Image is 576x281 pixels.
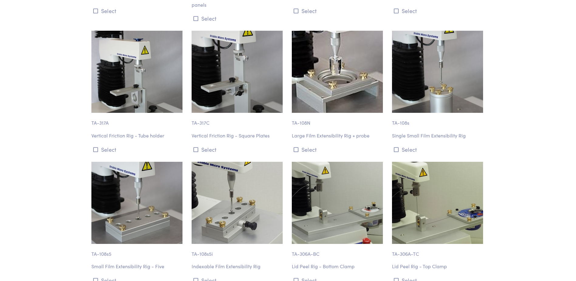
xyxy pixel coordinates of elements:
p: Large Film Extensibility Rig + probe [292,132,385,140]
button: Select [392,6,485,16]
p: TA-317C [192,113,285,127]
p: TA-108s5i [192,244,285,258]
p: TA-108s5 [91,244,184,258]
button: Select [392,144,485,154]
p: TA-108s [392,113,485,127]
p: Vertical Friction Rig - Tube holder [91,132,184,140]
p: Vertical Friction Rig - Square Plates [192,132,285,140]
button: Select [91,144,184,154]
p: Lid Peel Rig - Bottom Clamp [292,262,385,270]
img: ta-108s-5i.jpg [192,162,283,244]
p: Indexable Film Extensibility Rig [192,262,285,270]
button: Select [292,6,385,16]
p: TA-306A-BC [292,244,385,258]
p: TA-306A-TC [392,244,485,258]
img: ta-108s_film-extensibility-rig.jpg [392,31,483,113]
button: Select [192,144,285,154]
img: ta-108_sml_0298.jpg [292,31,383,113]
p: Lid Peel Rig - Top Clamp [392,262,485,270]
p: TA-108N [292,113,385,127]
img: ta-306a-tc.jpg [292,162,383,244]
img: ta-317a_vertical-friction-rig2.jpg [91,31,182,113]
p: Single Small Film Extensibility Rig [392,132,485,140]
p: TA-317A [91,113,184,127]
button: Select [91,6,184,16]
img: ta-306a-bc.jpg [392,162,483,244]
button: Select [292,144,385,154]
p: Small Film Extensibility Rig - Five [91,262,184,270]
img: ta-108s5_film-extensibility-rig_2.jpg [91,162,182,244]
button: Select [192,13,285,23]
img: ta-317c_vertical-friction-rig.jpg [192,31,283,113]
